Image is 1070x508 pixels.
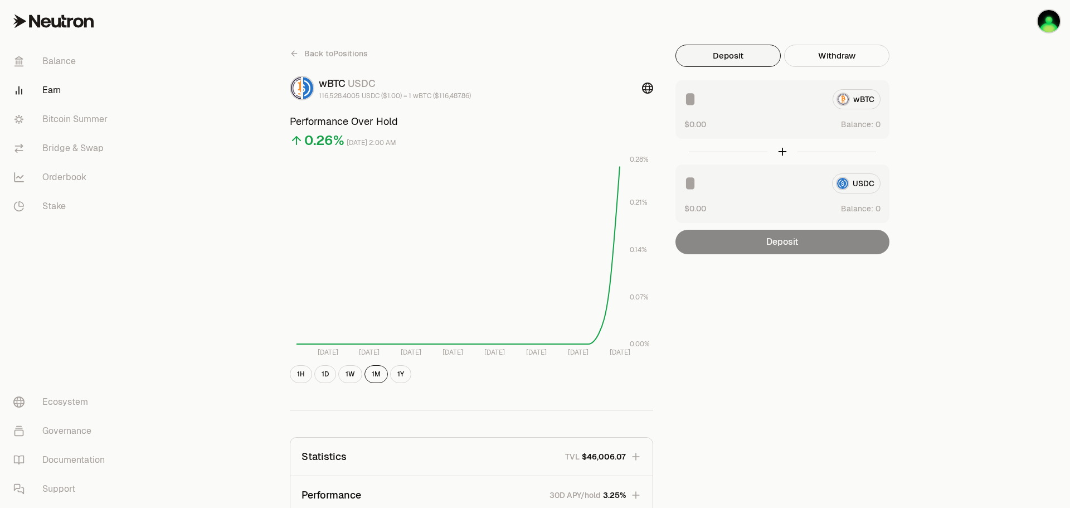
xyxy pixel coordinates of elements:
[4,475,120,504] a: Support
[4,192,120,221] a: Stake
[347,137,396,149] div: [DATE] 2:00 AM
[301,449,347,465] p: Statistics
[582,451,626,462] span: $46,006.07
[630,155,649,164] tspan: 0.28%
[4,134,120,163] a: Bridge & Swap
[684,202,706,214] button: $0.00
[290,438,653,476] button: StatisticsTVL$46,006.07
[1038,10,1060,32] img: Baerentatze
[630,198,648,207] tspan: 0.21%
[314,365,336,383] button: 1D
[290,365,312,383] button: 1H
[784,45,889,67] button: Withdraw
[318,348,338,357] tspan: [DATE]
[304,48,368,59] span: Back to Positions
[319,91,471,100] div: 116,528.4005 USDC ($1.00) = 1 wBTC ($116,487.86)
[603,490,626,501] span: 3.25%
[303,77,313,99] img: USDC Logo
[549,490,601,501] p: 30D APY/hold
[610,348,630,357] tspan: [DATE]
[390,365,411,383] button: 1Y
[565,451,580,462] p: TVL
[4,105,120,134] a: Bitcoin Summer
[568,348,588,357] tspan: [DATE]
[841,203,873,214] span: Balance:
[290,45,368,62] a: Back toPositions
[364,365,388,383] button: 1M
[4,163,120,192] a: Orderbook
[684,118,706,130] button: $0.00
[442,348,463,357] tspan: [DATE]
[304,132,344,149] div: 0.26%
[4,446,120,475] a: Documentation
[301,487,361,503] p: Performance
[4,47,120,76] a: Balance
[290,114,653,129] h3: Performance Over Hold
[526,348,547,357] tspan: [DATE]
[630,293,649,302] tspan: 0.07%
[4,417,120,446] a: Governance
[319,76,471,91] div: wBTC
[291,77,301,99] img: wBTC Logo
[348,77,376,90] span: USDC
[841,119,873,130] span: Balance:
[4,76,120,105] a: Earn
[630,340,650,349] tspan: 0.00%
[401,348,421,357] tspan: [DATE]
[675,45,781,67] button: Deposit
[359,348,380,357] tspan: [DATE]
[338,365,362,383] button: 1W
[4,388,120,417] a: Ecosystem
[484,348,505,357] tspan: [DATE]
[630,245,647,254] tspan: 0.14%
